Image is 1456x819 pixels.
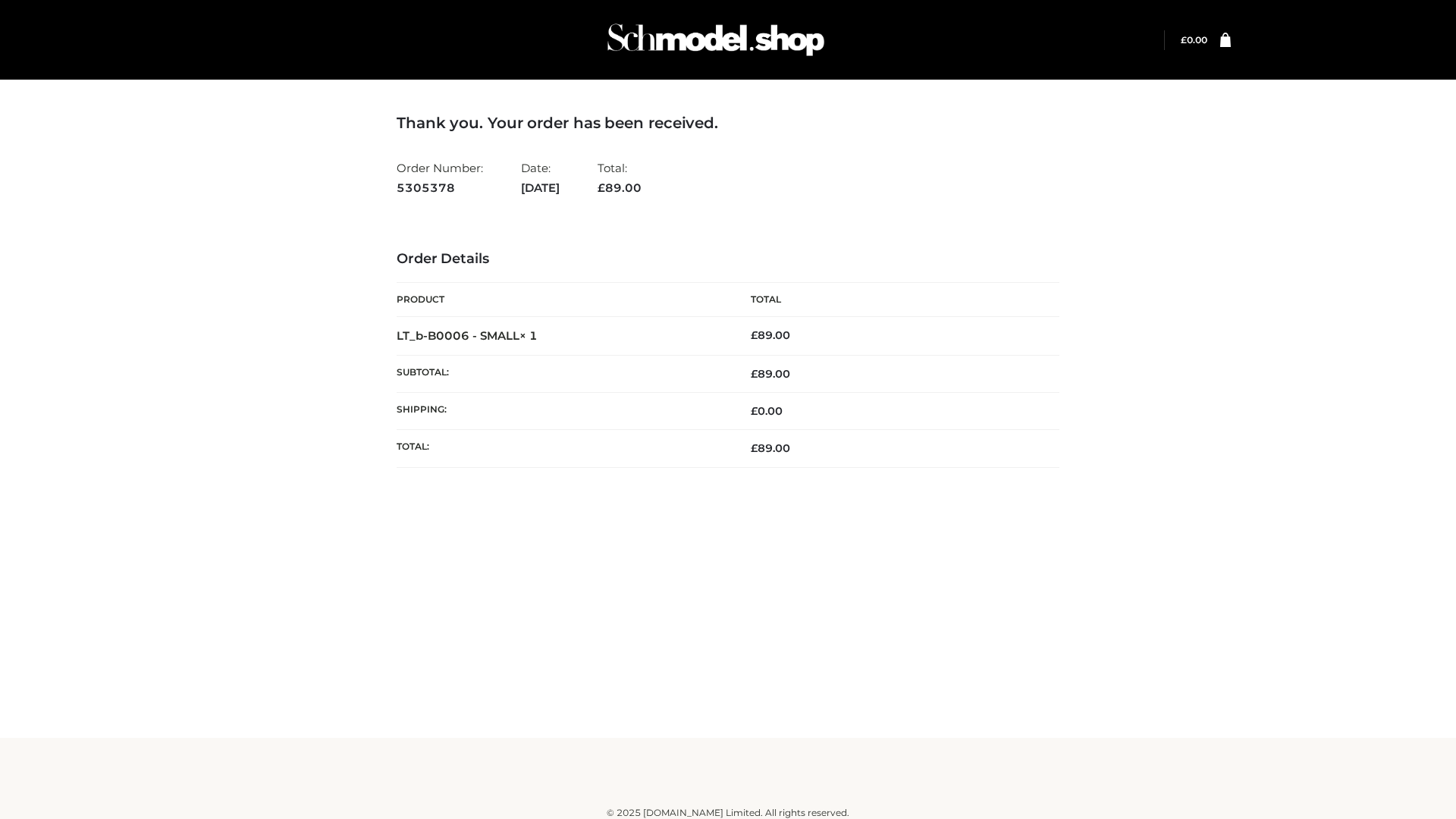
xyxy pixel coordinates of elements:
a: £0.00 [1181,34,1207,45]
span: £ [751,441,758,455]
th: Shipping: [397,393,728,430]
strong: LT_b-B0006 - SMALL [397,328,538,343]
span: £ [598,180,605,195]
span: £ [751,367,758,381]
strong: × 1 [519,328,538,343]
th: Product [397,283,728,317]
th: Total: [397,430,728,467]
bdi: 0.00 [751,404,783,418]
li: Date: [521,155,560,201]
th: Subtotal: [397,355,728,392]
span: 89.00 [751,441,790,455]
h3: Order Details [397,251,1059,268]
h3: Thank you. Your order has been received. [397,114,1059,132]
span: 89.00 [598,180,642,195]
span: 89.00 [751,367,790,381]
bdi: 0.00 [1181,34,1207,45]
span: £ [1181,34,1187,45]
span: £ [751,328,758,342]
strong: [DATE] [521,178,560,198]
li: Order Number: [397,155,483,201]
bdi: 89.00 [751,328,790,342]
li: Total: [598,155,642,201]
span: £ [751,404,758,418]
strong: 5305378 [397,178,483,198]
th: Total [728,283,1059,317]
img: Schmodel Admin 964 [602,10,830,70]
